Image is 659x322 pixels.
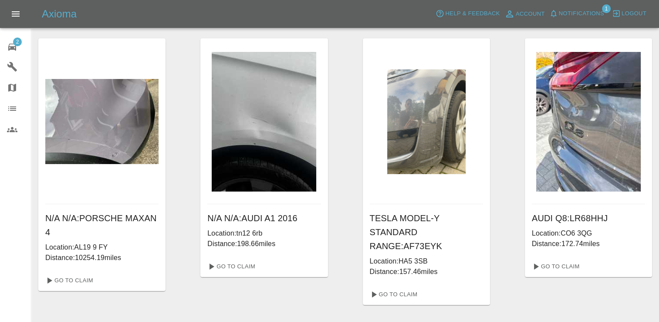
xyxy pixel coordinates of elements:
button: Notifications [547,7,606,21]
span: Logout [622,9,646,19]
span: 1 [602,4,611,13]
h6: TESLA MODEL-Y STANDARD RANGE : AF73EYK [370,211,483,253]
span: Notifications [559,9,604,19]
p: Distance: 198.66 miles [207,239,321,249]
button: Help & Feedback [433,7,502,21]
h6: N/A N/A : AUDI A1 2016 [207,211,321,225]
p: Location: CO6 3QG [532,228,645,239]
a: Account [502,7,547,21]
p: Location: HA5 3SB [370,256,483,267]
p: Location: tn12 6rb [207,228,321,239]
a: Go To Claim [42,274,95,288]
h6: AUDI Q8 : LR68HHJ [532,211,645,225]
p: Distance: 157.46 miles [370,267,483,277]
span: Help & Feedback [445,9,500,19]
span: Account [516,9,545,19]
h6: N/A N/A : PORSCHE MAXAN 4 [45,211,159,239]
button: Logout [610,7,649,21]
a: Go To Claim [366,288,420,301]
p: Location: AL19 9 FY [45,242,159,253]
button: Open drawer [5,3,26,24]
a: Go To Claim [528,260,582,274]
a: Go To Claim [204,260,257,274]
h5: Axioma [42,7,77,21]
p: Distance: 10254.19 miles [45,253,159,263]
span: 2 [13,38,22,46]
p: Distance: 172.74 miles [532,239,645,249]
